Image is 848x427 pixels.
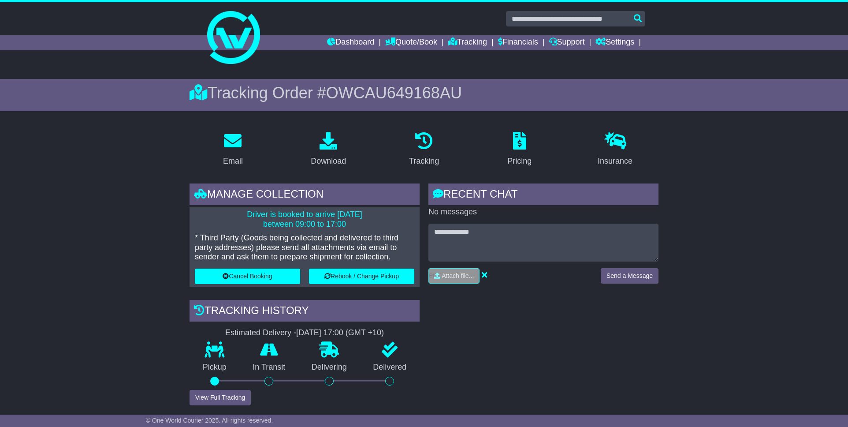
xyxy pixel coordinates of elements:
a: Financials [498,35,538,50]
button: View Full Tracking [190,390,251,405]
div: RECENT CHAT [428,184,658,207]
button: Cancel Booking [195,269,300,284]
a: Settings [595,35,634,50]
div: Tracking history [190,300,420,324]
span: OWCAU649168AU [326,84,462,102]
div: Insurance [598,155,632,167]
div: Pricing [507,155,532,167]
a: Pricing [502,129,537,170]
div: Estimated Delivery - [190,328,420,338]
button: Send a Message [601,268,658,284]
div: Manage collection [190,184,420,207]
div: Tracking Order # [190,83,658,102]
p: Delivering [298,363,360,372]
p: * Third Party (Goods being collected and delivered to third party addresses) please send all atta... [195,233,414,262]
a: Insurance [592,129,638,170]
div: Download [311,155,346,167]
span: © One World Courier 2025. All rights reserved. [146,417,273,424]
div: Email [223,155,243,167]
p: Driver is booked to arrive [DATE] between 09:00 to 17:00 [195,210,414,229]
div: [DATE] 17:00 (GMT +10) [296,328,384,338]
a: Download [305,129,352,170]
a: Dashboard [327,35,374,50]
a: Tracking [403,129,445,170]
div: Tracking [409,155,439,167]
a: Support [549,35,585,50]
p: In Transit [240,363,299,372]
button: Rebook / Change Pickup [309,269,414,284]
p: Delivered [360,363,420,372]
p: No messages [428,207,658,217]
a: Quote/Book [385,35,437,50]
a: Email [217,129,249,170]
p: Pickup [190,363,240,372]
a: Tracking [448,35,487,50]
